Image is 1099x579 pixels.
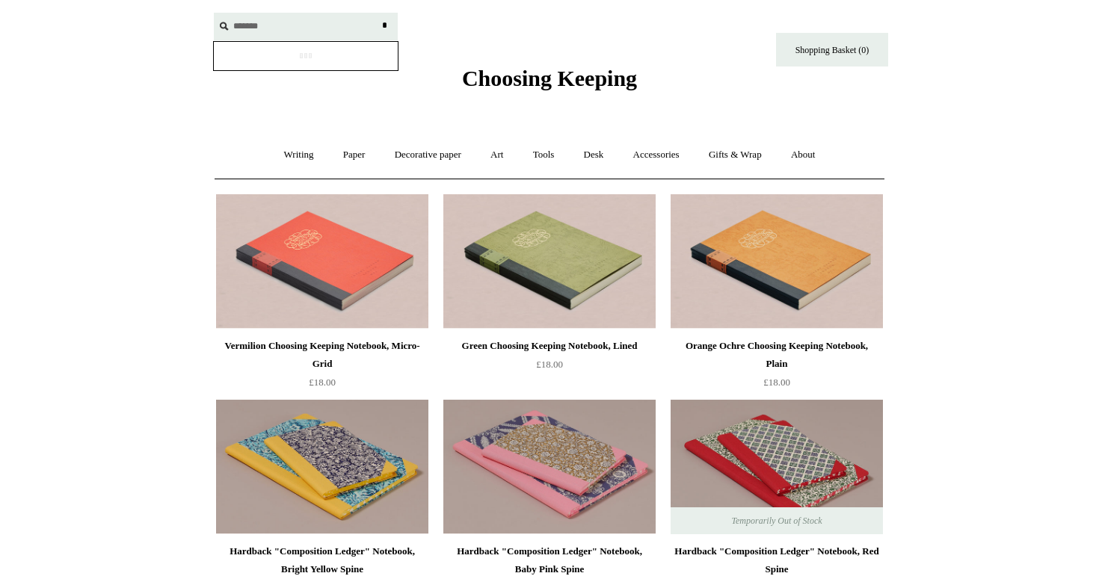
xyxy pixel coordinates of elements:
[443,337,656,398] a: Green Choosing Keeping Notebook, Lined £18.00
[536,359,563,370] span: £18.00
[462,66,637,90] span: Choosing Keeping
[695,135,775,175] a: Gifts & Wrap
[462,78,637,88] a: Choosing Keeping
[671,194,883,329] a: Orange Ochre Choosing Keeping Notebook, Plain Orange Ochre Choosing Keeping Notebook, Plain
[674,337,879,373] div: Orange Ochre Choosing Keeping Notebook, Plain
[674,542,879,578] div: Hardback "Composition Ledger" Notebook, Red Spine
[763,377,790,388] span: £18.00
[216,194,428,329] img: Vermilion Choosing Keeping Notebook, Micro-Grid
[716,507,837,534] span: Temporarily Out of Stock
[520,135,568,175] a: Tools
[778,135,829,175] a: About
[220,337,425,373] div: Vermilion Choosing Keeping Notebook, Micro-Grid
[216,337,428,398] a: Vermilion Choosing Keeping Notebook, Micro-Grid £18.00
[443,194,656,329] a: Green Choosing Keeping Notebook, Lined Green Choosing Keeping Notebook, Lined
[671,337,883,398] a: Orange Ochre Choosing Keeping Notebook, Plain £18.00
[330,135,379,175] a: Paper
[443,400,656,534] a: Hardback "Composition Ledger" Notebook, Baby Pink Spine Hardback "Composition Ledger" Notebook, B...
[671,194,883,329] img: Orange Ochre Choosing Keeping Notebook, Plain
[443,400,656,534] img: Hardback "Composition Ledger" Notebook, Baby Pink Spine
[620,135,693,175] a: Accessories
[220,542,425,578] div: Hardback "Composition Ledger" Notebook, Bright Yellow Spine
[776,33,888,66] a: Shopping Basket (0)
[309,377,336,388] span: £18.00
[216,194,428,329] a: Vermilion Choosing Keeping Notebook, Micro-Grid Vermilion Choosing Keeping Notebook, Micro-Grid
[570,135,618,175] a: Desk
[447,337,652,355] div: Green Choosing Keeping Notebook, Lined
[671,400,883,534] img: Hardback "Composition Ledger" Notebook, Red Spine
[671,400,883,534] a: Hardback "Composition Ledger" Notebook, Red Spine Hardback "Composition Ledger" Notebook, Red Spi...
[447,542,652,578] div: Hardback "Composition Ledger" Notebook, Baby Pink Spine
[381,135,475,175] a: Decorative paper
[216,400,428,534] img: Hardback "Composition Ledger" Notebook, Bright Yellow Spine
[271,135,327,175] a: Writing
[443,194,656,329] img: Green Choosing Keeping Notebook, Lined
[216,400,428,534] a: Hardback "Composition Ledger" Notebook, Bright Yellow Spine Hardback "Composition Ledger" Noteboo...
[477,135,517,175] a: Art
